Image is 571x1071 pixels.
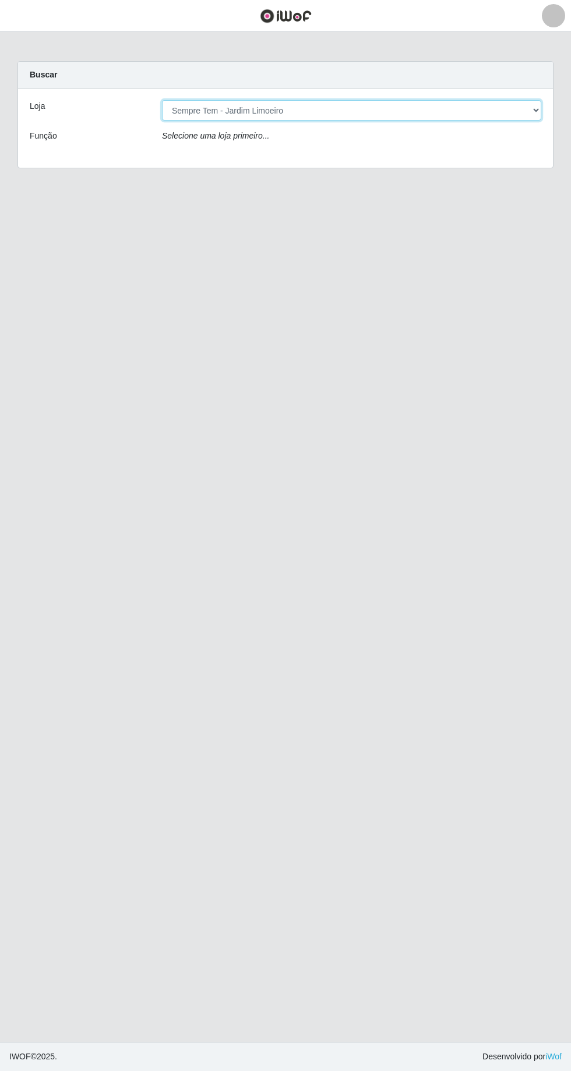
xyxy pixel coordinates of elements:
[260,9,312,23] img: CoreUI Logo
[545,1052,562,1061] a: iWof
[162,131,269,140] i: Selecione uma loja primeiro...
[482,1051,562,1063] span: Desenvolvido por
[30,100,45,112] label: Loja
[30,130,57,142] label: Função
[9,1051,57,1063] span: © 2025 .
[9,1052,31,1061] span: IWOF
[30,70,57,79] strong: Buscar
